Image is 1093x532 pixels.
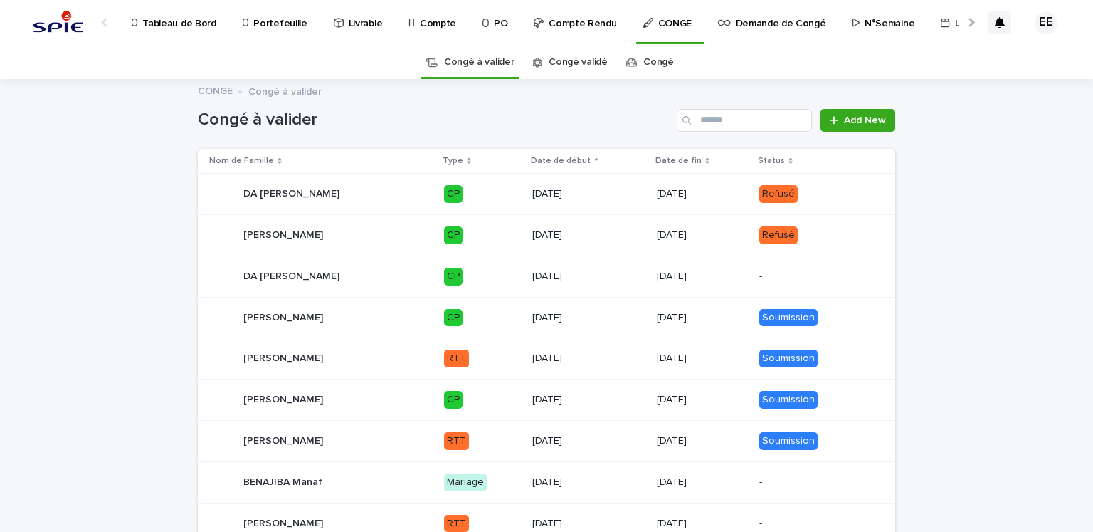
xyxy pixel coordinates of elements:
p: Date de début [531,153,591,169]
tr: [PERSON_NAME][PERSON_NAME] RTT[DATE][DATE]Soumission [198,420,895,461]
p: - [759,476,872,489]
p: [DATE] [657,188,748,200]
tr: [PERSON_NAME][PERSON_NAME] CP[DATE][DATE]Refusé [198,214,895,256]
div: CP [444,226,463,244]
div: RTT [444,350,469,367]
p: [DATE] [657,394,748,406]
div: CP [444,268,463,286]
p: [PERSON_NAME] [243,226,326,241]
tr: [PERSON_NAME][PERSON_NAME] CP[DATE][DATE]Soumission [198,380,895,421]
p: [PERSON_NAME] [243,350,326,365]
div: Soumission [759,391,818,409]
tr: DA [PERSON_NAME]DA [PERSON_NAME] CP[DATE][DATE]- [198,256,895,297]
span: Add New [844,115,886,125]
p: [DATE] [657,353,748,365]
div: Refusé [759,226,798,244]
p: [DATE] [657,312,748,324]
p: Nom de Famille [209,153,274,169]
p: Status [758,153,785,169]
p: [DATE] [657,271,748,283]
div: Refusé [759,185,798,203]
p: Date de fin [655,153,702,169]
div: EE [1035,11,1057,34]
div: RTT [444,432,469,450]
p: [DATE] [657,476,748,489]
p: [PERSON_NAME] [243,515,326,530]
p: - [759,271,872,283]
p: [DATE] [657,435,748,447]
a: CONGE [198,82,233,98]
tr: [PERSON_NAME][PERSON_NAME] RTT[DATE][DATE]Soumission [198,338,895,380]
p: [DATE] [532,518,645,530]
p: [DATE] [532,229,645,241]
input: Search [677,109,812,132]
tr: DA [PERSON_NAME]DA [PERSON_NAME] CP[DATE][DATE]Refusé [198,174,895,215]
p: [PERSON_NAME] [243,309,326,324]
p: [DATE] [657,518,748,530]
p: [DATE] [532,188,645,200]
div: Soumission [759,432,818,450]
div: Soumission [759,350,818,367]
tr: BENAJIBA ManafBENAJIBA Manaf Mariage[DATE][DATE]- [198,461,895,503]
p: [DATE] [532,476,645,489]
p: DA [PERSON_NAME] [243,268,342,283]
tr: [PERSON_NAME][PERSON_NAME] CP[DATE][DATE]Soumission [198,297,895,338]
a: Congé à valider [444,46,514,79]
p: [PERSON_NAME] [243,391,326,406]
p: Congé à valider [248,83,322,98]
div: CP [444,185,463,203]
p: [DATE] [532,271,645,283]
div: Mariage [444,474,487,491]
h1: Congé à valider [198,110,671,130]
p: [DATE] [532,312,645,324]
img: svstPd6MQfCT1uX1QGkG [28,9,88,37]
div: CP [444,309,463,327]
div: Soumission [759,309,818,327]
p: BENAJIBA Manaf [243,474,325,489]
a: Congé validé [549,46,607,79]
div: CP [444,391,463,409]
p: [DATE] [532,435,645,447]
p: [DATE] [657,229,748,241]
p: Type [443,153,463,169]
p: - [759,518,872,530]
a: Congé [643,46,673,79]
p: [DATE] [532,394,645,406]
p: DA [PERSON_NAME] [243,185,342,200]
a: Add New [820,109,895,132]
p: [PERSON_NAME] [243,432,326,447]
p: [DATE] [532,353,645,365]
